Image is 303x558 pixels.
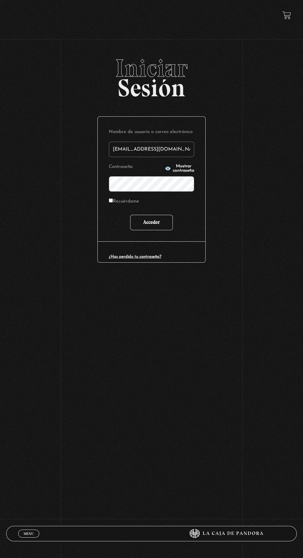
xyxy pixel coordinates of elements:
[283,11,291,19] a: View your shopping cart
[109,255,161,259] a: ¿Has perdido tu contraseña?
[109,163,163,172] label: Contraseña
[109,198,113,202] input: Recuérdame
[165,164,194,173] button: Mostrar contraseña
[6,56,297,81] span: Iniciar
[173,164,194,173] span: Mostrar contraseña
[109,128,194,137] label: Nombre de usuario o correo electrónico
[109,197,139,206] label: Recuérdame
[130,215,173,230] input: Acceder
[6,56,297,95] h2: Sesión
